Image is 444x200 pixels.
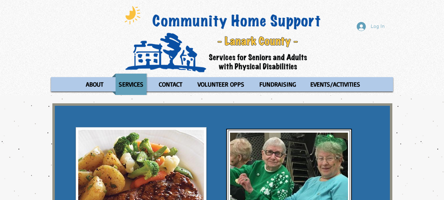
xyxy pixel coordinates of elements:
p: SERVICES [116,74,147,95]
p: VOLUNTEER OPPS [194,74,247,95]
a: CONTACT [152,74,189,95]
span: Log In [368,23,387,30]
a: SERVICES [112,74,150,95]
p: EVENTS/ACTIVITIES [307,74,363,95]
a: EVENTS/ACTIVITIES [304,74,367,95]
p: ABOUT [83,74,106,95]
a: VOLUNTEER OPPS [191,74,251,95]
nav: Site [51,74,393,95]
p: FUNDRAISING [256,74,299,95]
a: FUNDRAISING [253,74,302,95]
p: CONTACT [156,74,185,95]
button: Log In [352,20,390,33]
a: ABOUT [79,74,110,95]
